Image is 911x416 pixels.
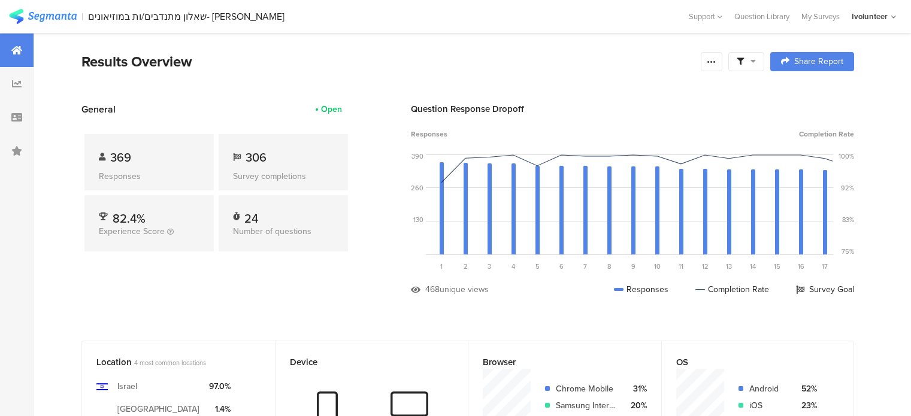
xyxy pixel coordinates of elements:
div: 1.4% [209,403,231,415]
div: Browser [483,356,627,369]
div: 260 [411,183,423,193]
div: 83% [842,215,854,224]
div: Question Response Dropoff [411,102,854,116]
div: Survey Goal [796,283,854,296]
div: 100% [839,151,854,161]
span: 8 [607,262,611,271]
span: 4 [512,262,515,271]
div: Results Overview [81,51,695,72]
div: Completion Rate [695,283,769,296]
span: 10 [654,262,661,271]
span: 17 [822,262,828,271]
div: שאלון מתנדבים/ות במוזיאונים- [PERSON_NAME] [88,11,285,22]
span: 2 [464,262,468,271]
span: General [81,102,116,116]
span: 3 [488,262,491,271]
span: Number of questions [233,225,311,238]
div: 24 [244,209,258,221]
div: iOS [749,399,786,412]
span: 306 [246,148,267,166]
div: [GEOGRAPHIC_DATA] [117,403,199,415]
span: 11 [679,262,683,271]
span: 15 [774,262,780,271]
span: 14 [750,262,756,271]
span: 1 [440,262,443,271]
div: 130 [413,215,423,224]
span: 5 [535,262,540,271]
div: Android [749,382,786,395]
div: Israel [117,380,137,393]
span: 369 [110,148,131,166]
div: Responses [99,170,199,183]
span: 82.4% [113,209,146,227]
span: 6 [559,262,564,271]
span: 13 [726,262,732,271]
div: Ivolunteer [852,11,888,22]
span: 16 [798,262,804,271]
div: 20% [626,399,647,412]
div: 23% [796,399,817,412]
a: My Surveys [795,11,846,22]
span: 9 [631,262,635,271]
span: 4 most common locations [134,358,206,368]
div: 468 [425,283,440,296]
div: Responses [614,283,668,296]
div: Chrome Mobile [556,382,616,395]
span: Completion Rate [799,129,854,139]
div: 75% [842,247,854,256]
div: 390 [411,151,423,161]
span: 12 [702,262,709,271]
img: segmanta logo [9,9,77,24]
span: Share Report [794,57,843,66]
div: Location [96,356,241,369]
div: Device [290,356,434,369]
a: Question Library [728,11,795,22]
span: 7 [583,262,587,271]
div: unique views [440,283,489,296]
div: OS [676,356,820,369]
div: 31% [626,382,647,395]
div: Support [689,7,722,26]
span: Experience Score [99,225,165,238]
div: Samsung Internet [556,399,616,412]
div: 92% [841,183,854,193]
div: 52% [796,382,817,395]
span: Responses [411,129,447,139]
div: 97.0% [209,380,231,393]
div: Survey completions [233,170,334,183]
div: Open [321,103,342,116]
div: | [81,10,83,23]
